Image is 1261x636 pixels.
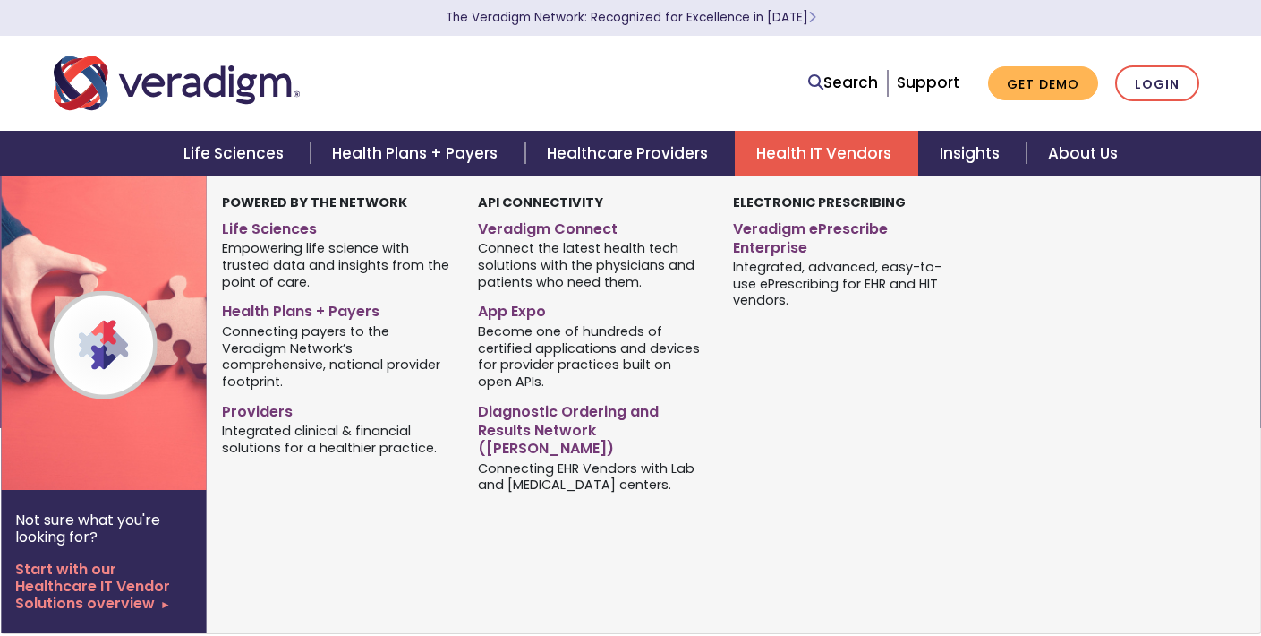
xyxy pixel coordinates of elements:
[1,176,289,490] img: Veradigm Network
[15,511,192,546] p: Not sure what you're looking for?
[478,322,707,390] span: Become one of hundreds of certified applications and devices for provider practices built on open...
[808,9,816,26] span: Learn More
[525,131,735,176] a: Healthcare Providers
[222,213,451,239] a: Life Sciences
[478,239,707,291] span: Connect the latest health tech solutions with the physicians and patients who need them.
[15,561,192,613] a: Start with our Healthcare IT Vendor Solutions overview
[1115,65,1199,102] a: Login
[735,131,918,176] a: Health IT Vendors
[222,396,451,422] a: Providers
[478,396,707,459] a: Diagnostic Ordering and Results Network ([PERSON_NAME])
[446,9,816,26] a: The Veradigm Network: Recognized for Excellence in [DATE]Learn More
[162,131,311,176] a: Life Sciences
[222,239,451,291] span: Empowering life science with trusted data and insights from the point of care.
[918,131,1027,176] a: Insights
[988,66,1098,101] a: Get Demo
[222,322,451,390] span: Connecting payers to the Veradigm Network’s comprehensive, national provider footprint.
[733,213,962,258] a: Veradigm ePrescribe Enterprise
[478,296,707,322] a: App Expo
[222,422,451,457] span: Integrated clinical & financial solutions for a healthier practice.
[733,193,906,211] strong: Electronic Prescribing
[311,131,524,176] a: Health Plans + Payers
[733,257,962,309] span: Integrated, advanced, easy-to-use ePrescribing for EHR and HIT vendors.
[1027,131,1139,176] a: About Us
[897,72,959,93] a: Support
[222,193,407,211] strong: Powered by the Network
[222,296,451,322] a: Health Plans + Payers
[478,213,707,239] a: Veradigm Connect
[808,71,878,95] a: Search
[478,193,603,211] strong: API Connectivity
[478,459,707,494] span: Connecting EHR Vendors with Lab and [MEDICAL_DATA] centers.
[54,54,300,113] img: Veradigm logo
